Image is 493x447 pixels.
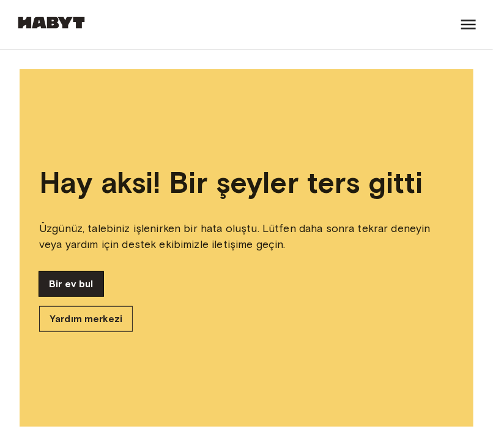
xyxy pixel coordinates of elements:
[15,17,88,29] img: Habyt
[39,306,133,332] a: Yardım merkezi
[39,272,103,296] a: Bir ev bul
[50,313,122,325] font: Yardım merkezi
[39,222,431,251] font: Üzgünüz, talebiniz işlenirken bir hata oluştu. Lütfen daha sonra tekrar deneyin veya yardım için ...
[39,165,423,200] font: Hay aksi! Bir şeyler ters gitti
[49,278,94,290] font: Bir ev bul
